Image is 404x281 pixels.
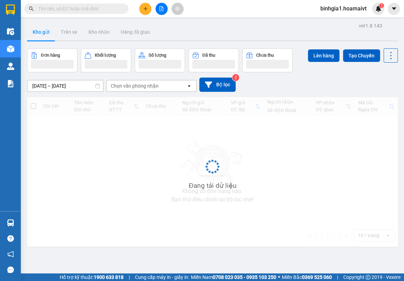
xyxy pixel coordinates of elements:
[7,251,14,257] span: notification
[81,48,131,72] button: Khối lượng
[7,28,14,35] img: warehouse-icon
[29,6,34,11] span: search
[94,274,124,280] strong: 1900 633 818
[6,5,15,15] img: logo-vxr
[379,3,384,8] sup: 1
[135,273,189,281] span: Cung cấp máy in - giấy in:
[232,74,239,81] sup: 2
[175,6,180,11] span: aim
[282,273,332,281] span: Miền Bắc
[7,266,14,273] span: message
[143,6,148,11] span: plus
[95,53,116,58] div: Khối lượng
[199,78,236,92] button: Bộ lọc
[7,45,14,53] img: warehouse-icon
[343,49,380,62] button: Tạo Chuyến
[155,3,168,15] button: file-add
[27,24,55,40] button: Kho gửi
[27,80,103,91] input: Select a date range.
[171,3,184,15] button: aim
[41,53,60,58] div: Đơn hàng
[191,273,276,281] span: Miền Nam
[302,274,332,280] strong: 0369 525 060
[27,48,77,72] button: Đơn hàng
[83,24,115,40] button: Kho nhận
[55,24,83,40] button: Trên xe
[375,6,381,12] img: icon-new-feature
[139,3,151,15] button: plus
[135,48,185,72] button: Số lượng
[111,82,159,89] div: Chọn văn phòng nhận
[308,49,339,62] button: Lên hàng
[60,273,124,281] span: Hỗ trợ kỹ thuật:
[7,219,14,226] img: warehouse-icon
[278,276,280,279] span: ⚪️
[129,273,130,281] span: |
[242,48,293,72] button: Chưa thu
[213,274,276,280] strong: 0708 023 035 - 0935 103 250
[380,3,382,8] span: 1
[159,6,164,11] span: file-add
[202,53,215,58] div: Đã thu
[391,6,397,12] span: caret-down
[315,4,372,13] span: binhgia1.hoamaivt
[186,83,192,89] svg: open
[388,3,400,15] button: caret-down
[7,235,14,242] span: question-circle
[189,180,236,191] div: Đang tải dữ liệu
[256,53,274,58] div: Chưa thu
[115,24,155,40] button: Hàng đã giao
[38,5,120,13] input: Tìm tên, số ĐT hoặc mã đơn
[7,63,14,70] img: warehouse-icon
[337,273,338,281] span: |
[149,53,166,58] div: Số lượng
[365,275,370,280] span: copyright
[359,22,382,30] div: ver 1.8.143
[188,48,239,72] button: Đã thu
[7,80,14,87] img: solution-icon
